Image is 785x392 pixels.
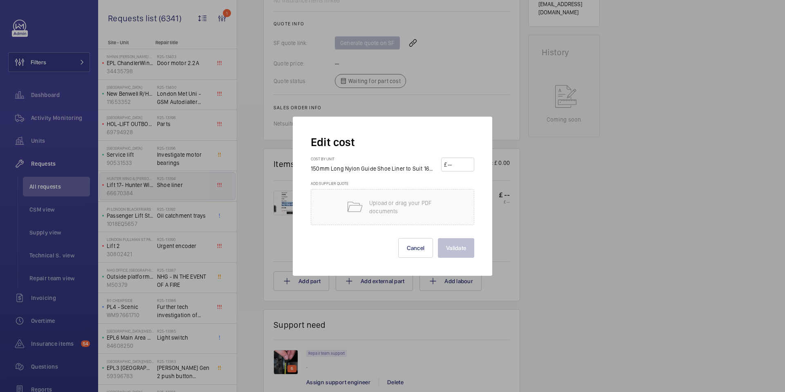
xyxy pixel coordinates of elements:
p: Upload or drag your PDF documents [369,199,439,215]
button: Cancel [398,238,433,258]
h3: Add supplier quote [311,181,474,189]
h2: Edit cost [311,135,474,150]
button: Validate [438,238,474,258]
div: £ [444,160,447,169]
h3: Cost by unit [311,156,441,164]
span: 150mm Long Nylon Guide Shoe Liner to Suit 16mm Gui [311,165,449,172]
input: -- [447,158,471,171]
